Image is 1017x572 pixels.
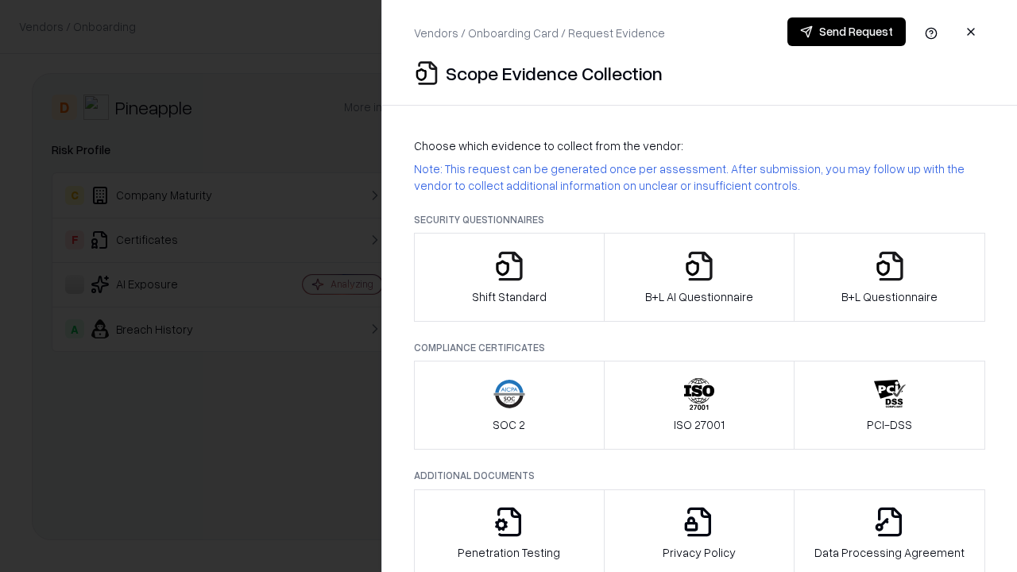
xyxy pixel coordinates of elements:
p: Shift Standard [472,288,547,305]
p: B+L Questionnaire [841,288,938,305]
p: Note: This request can be generated once per assessment. After submission, you may follow up with... [414,160,985,194]
p: Compliance Certificates [414,341,985,354]
p: Security Questionnaires [414,213,985,226]
button: SOC 2 [414,361,605,450]
p: Privacy Policy [663,544,736,561]
button: B+L AI Questionnaire [604,233,795,322]
p: Additional Documents [414,469,985,482]
button: Shift Standard [414,233,605,322]
button: Send Request [787,17,906,46]
button: PCI-DSS [794,361,985,450]
p: Penetration Testing [458,544,560,561]
p: PCI-DSS [867,416,912,433]
p: Data Processing Agreement [814,544,965,561]
p: B+L AI Questionnaire [645,288,753,305]
p: Scope Evidence Collection [446,60,663,86]
p: Choose which evidence to collect from the vendor: [414,137,985,154]
p: SOC 2 [493,416,525,433]
p: Vendors / Onboarding Card / Request Evidence [414,25,665,41]
button: ISO 27001 [604,361,795,450]
button: B+L Questionnaire [794,233,985,322]
p: ISO 27001 [674,416,725,433]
